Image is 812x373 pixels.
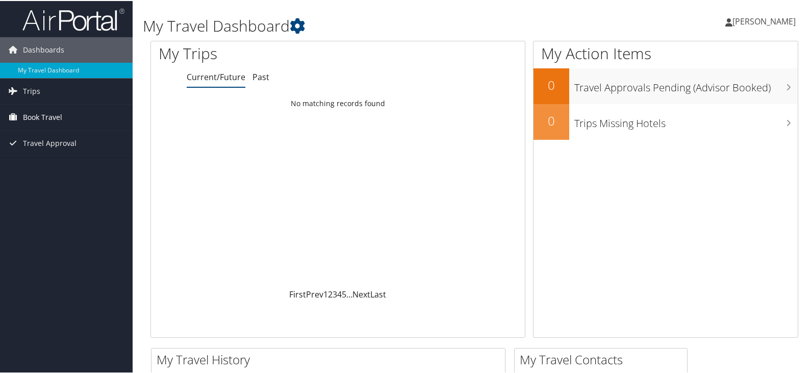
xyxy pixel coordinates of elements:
[151,93,525,112] td: No matching records found
[157,350,505,367] h2: My Travel History
[534,42,798,63] h1: My Action Items
[534,103,798,139] a: 0Trips Missing Hotels
[23,36,64,62] span: Dashboards
[22,7,124,31] img: airportal-logo.png
[534,111,569,129] h2: 0
[159,42,361,63] h1: My Trips
[352,288,370,299] a: Next
[337,288,342,299] a: 4
[574,74,798,94] h3: Travel Approvals Pending (Advisor Booked)
[342,288,346,299] a: 5
[289,288,306,299] a: First
[252,70,269,82] a: Past
[732,15,796,26] span: [PERSON_NAME]
[23,78,40,103] span: Trips
[534,67,798,103] a: 0Travel Approvals Pending (Advisor Booked)
[346,288,352,299] span: …
[23,130,77,155] span: Travel Approval
[187,70,245,82] a: Current/Future
[370,288,386,299] a: Last
[520,350,687,367] h2: My Travel Contacts
[23,104,62,129] span: Book Travel
[323,288,328,299] a: 1
[534,76,569,93] h2: 0
[574,110,798,130] h3: Trips Missing Hotels
[306,288,323,299] a: Prev
[143,14,585,36] h1: My Travel Dashboard
[333,288,337,299] a: 3
[328,288,333,299] a: 2
[725,5,806,36] a: [PERSON_NAME]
